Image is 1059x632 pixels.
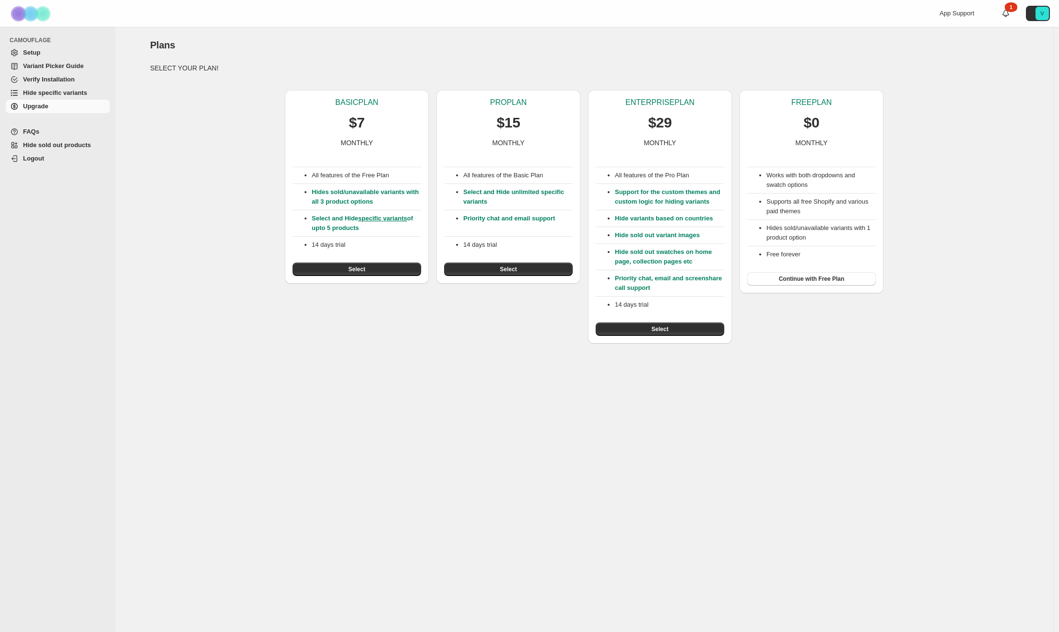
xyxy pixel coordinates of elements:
[6,100,110,113] a: Upgrade
[791,98,832,107] p: FREE PLAN
[1040,11,1044,16] text: V
[6,138,110,152] a: Hide sold out products
[6,46,110,59] a: Setup
[615,187,724,207] p: Support for the custom themes and custom logic for hiding variants
[312,240,421,250] p: 14 days trial
[6,73,110,86] a: Verify Installation
[23,103,48,110] span: Upgrade
[335,98,378,107] p: BASIC PLAN
[795,138,827,148] p: MONTHLY
[23,128,39,135] span: FAQs
[766,250,876,259] li: Free forever
[312,214,421,233] p: Select and Hide of upto 5 products
[1026,6,1050,21] button: Avatar with initials V
[349,113,365,132] p: $7
[463,171,573,180] p: All features of the Basic Plan
[150,63,1018,73] p: SELECT YOUR PLAN!
[500,265,517,273] span: Select
[312,171,421,180] p: All features of the Free Plan
[348,265,365,273] span: Select
[444,263,573,276] button: Select
[23,89,87,96] span: Hide specific variants
[940,10,974,17] span: App Support
[6,125,110,138] a: FAQs
[1001,9,1011,18] a: 1
[596,322,724,336] button: Select
[615,214,724,223] p: Hide variants based on countries
[23,76,75,83] span: Verify Installation
[747,272,876,286] button: Continue with Free Plan
[463,240,573,250] p: 14 days trial
[615,230,724,240] p: Hide sold out variant images
[648,113,671,132] p: $29
[779,275,845,283] span: Continue with Free Plan
[644,138,676,148] p: MONTHLY
[6,59,110,73] a: Variant Picker Guide
[766,171,876,190] li: Works with both dropdowns and swatch options
[651,325,668,333] span: Select
[463,187,573,207] p: Select and Hide unlimited specific variants
[6,152,110,165] a: Logout
[615,300,724,310] p: 14 days trial
[490,98,527,107] p: PRO PLAN
[615,171,724,180] p: All features of the Pro Plan
[341,138,373,148] p: MONTHLY
[615,274,724,293] p: Priority chat, email and screenshare call support
[804,113,820,132] p: $0
[766,223,876,242] li: Hides sold/unavailable variants with 1 product option
[358,215,407,222] a: specific variants
[766,197,876,216] li: Supports all free Shopify and various paid themes
[23,141,91,149] span: Hide sold out products
[625,98,694,107] p: ENTERPRISE PLAN
[150,40,175,50] span: Plans
[23,49,40,56] span: Setup
[615,247,724,266] p: Hide sold out swatches on home page, collection pages etc
[492,138,524,148] p: MONTHLY
[1005,2,1017,12] div: 1
[23,155,44,162] span: Logout
[293,263,421,276] button: Select
[312,187,421,207] p: Hides sold/unavailable variants with all 3 product options
[463,214,573,233] p: Priority chat and email support
[8,0,56,27] img: Camouflage
[1035,7,1049,20] span: Avatar with initials V
[496,113,520,132] p: $15
[23,62,83,69] span: Variant Picker Guide
[10,36,110,44] span: CAMOUFLAGE
[6,86,110,100] a: Hide specific variants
